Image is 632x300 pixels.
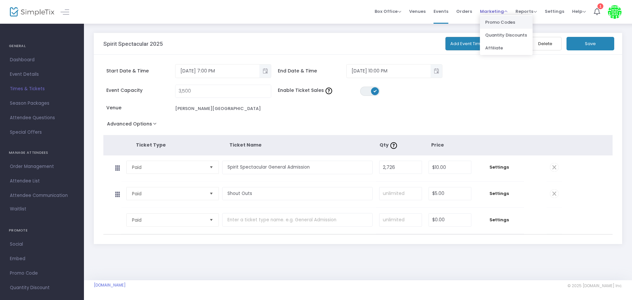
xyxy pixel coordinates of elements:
span: Order Management [10,162,74,171]
img: question-mark [326,88,332,94]
input: Price [429,187,471,200]
input: Select date & time [347,66,431,76]
div: [PERSON_NAME][GEOGRAPHIC_DATA] [175,105,261,112]
span: Settings [478,217,521,223]
span: Waitlist [10,206,26,212]
h4: MANAGE ATTENDEES [9,146,75,159]
input: unlimited [380,187,422,200]
input: Enter a ticket type name. e.g. General Admission [222,187,373,201]
span: Dashboard [10,56,74,64]
button: Select [207,187,216,200]
button: Add Event Time [445,37,489,50]
span: Ticket Type [136,142,166,148]
button: Toggle popup [431,65,442,78]
span: End Date & Time [278,68,347,74]
span: Attendee List [10,177,74,185]
input: Enter a ticket type name. e.g. General Admission [222,161,373,174]
h4: PROMOTE [9,224,75,237]
span: Event Capacity [106,87,175,94]
span: Enable Ticket Sales [278,87,360,94]
input: Price [429,161,471,174]
button: Delete [529,37,562,50]
input: Enter a ticket type name. e.g. General Admission [222,213,373,227]
span: Attendee Questions [10,114,74,122]
a: [DOMAIN_NAME] [94,283,126,288]
span: Reports [515,8,537,14]
button: Select [207,214,216,226]
div: 1 [597,3,603,9]
span: Promo Code [10,269,74,278]
span: Ticket Name [229,142,262,148]
li: Promo Codes [480,16,533,29]
span: Settings [545,3,564,20]
span: © 2025 [DOMAIN_NAME] Inc. [567,283,622,288]
span: Event Details [10,70,74,79]
span: Times & Tickets [10,85,74,93]
span: Paid [132,217,204,223]
span: Marketing [480,8,508,14]
span: Venue [106,104,175,111]
button: Select [207,161,216,174]
span: ON [373,89,377,93]
input: Price [429,214,471,226]
span: Embed [10,255,74,263]
span: Price [431,142,444,148]
span: Venues [409,3,426,20]
input: Select date & time [175,66,259,76]
span: Events [434,3,448,20]
span: Qty [380,142,399,148]
span: Quantity Discount [10,284,74,292]
button: Advanced Options [103,119,163,131]
img: question-mark [390,142,397,149]
span: Help [572,8,586,14]
span: Attendee Communication [10,191,74,200]
span: Start Date & Time [106,68,175,74]
span: Settings [478,190,521,197]
span: Special Offers [10,128,74,137]
h4: GENERAL [9,40,75,53]
span: Box Office [375,8,401,14]
button: Toggle popup [259,65,271,78]
span: Season Packages [10,99,74,108]
button: Save [566,37,614,50]
li: Quantity Discounts [480,29,533,41]
span: Paid [132,164,204,171]
span: Orders [456,3,472,20]
li: Affiliate [480,41,533,54]
h3: Spirit Spectacular 2025 [103,41,163,47]
input: unlimited [380,214,422,226]
span: Social [10,240,74,249]
span: Paid [132,190,204,197]
span: Settings [478,164,521,171]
